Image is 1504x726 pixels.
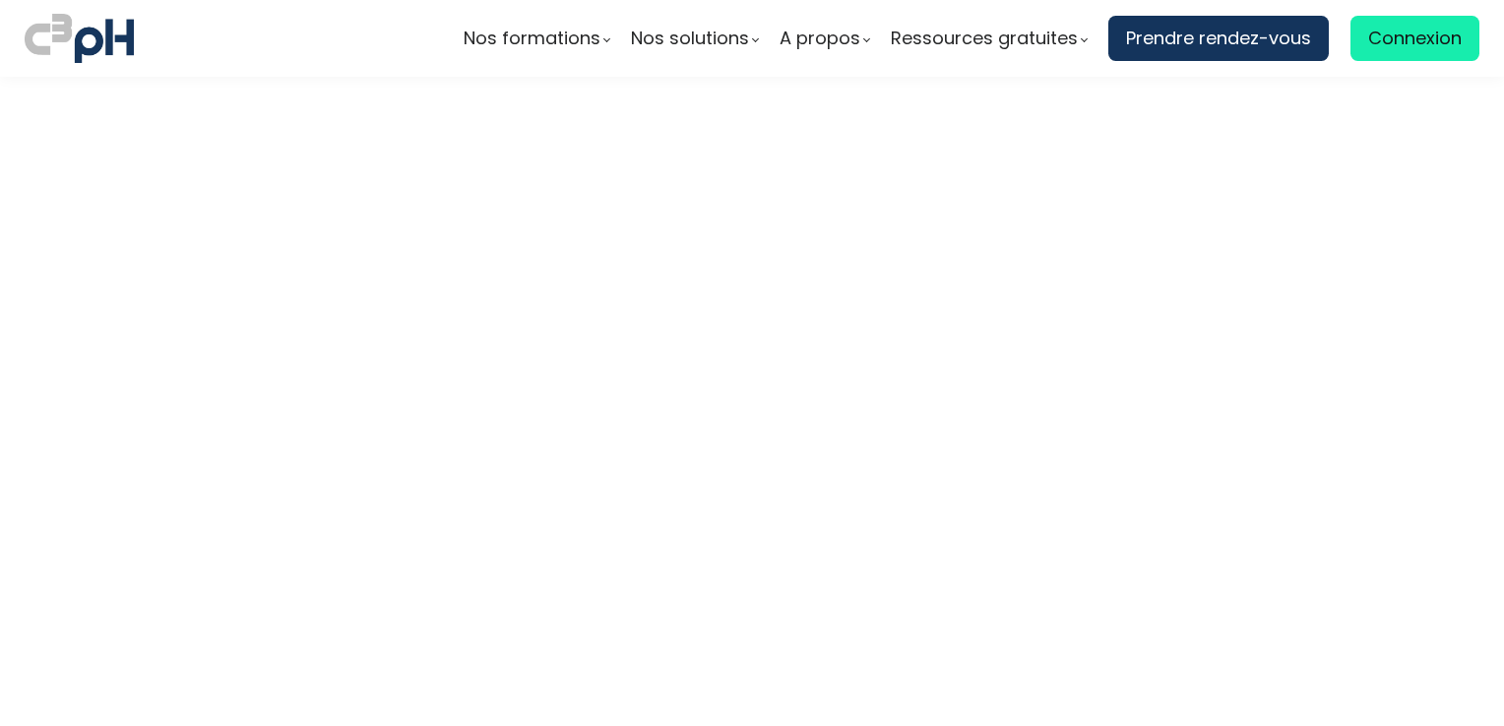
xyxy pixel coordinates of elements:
[891,24,1078,53] span: Ressources gratuites
[780,24,860,53] span: A propos
[1368,24,1462,53] span: Connexion
[1350,16,1479,61] a: Connexion
[1108,16,1329,61] a: Prendre rendez-vous
[25,10,134,67] img: logo C3PH
[631,24,749,53] span: Nos solutions
[1126,24,1311,53] span: Prendre rendez-vous
[464,24,600,53] span: Nos formations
